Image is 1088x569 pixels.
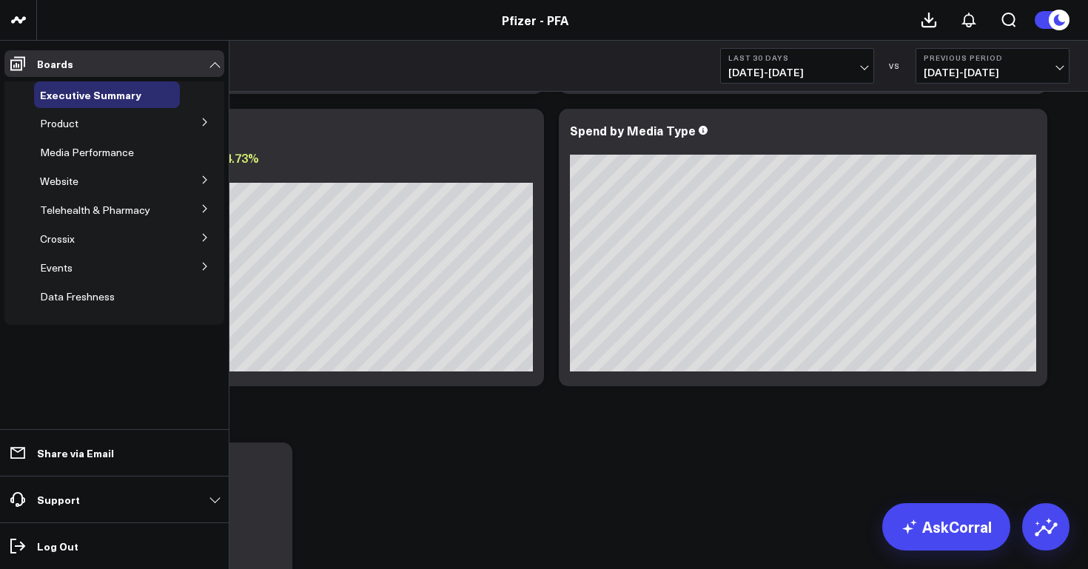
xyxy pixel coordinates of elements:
[720,48,874,84] button: Last 30 Days[DATE]-[DATE]
[40,203,150,217] span: Telehealth & Pharmacy
[40,87,141,102] span: Executive Summary
[570,122,696,138] div: Spend by Media Type
[40,289,115,303] span: Data Freshness
[225,149,259,166] span: 4.73%
[728,67,866,78] span: [DATE] - [DATE]
[37,58,73,70] p: Boards
[40,174,78,188] span: Website
[4,533,224,559] a: Log Out
[40,233,75,245] a: Crossix
[40,260,73,275] span: Events
[924,67,1061,78] span: [DATE] - [DATE]
[40,145,134,159] span: Media Performance
[924,53,1061,62] b: Previous Period
[40,175,78,187] a: Website
[882,503,1010,551] a: AskCorral
[37,447,114,459] p: Share via Email
[40,232,75,246] span: Crossix
[40,116,78,130] span: Product
[37,494,80,505] p: Support
[502,12,568,28] a: Pfizer - PFA
[40,147,134,158] a: Media Performance
[37,540,78,552] p: Log Out
[728,53,866,62] b: Last 30 Days
[40,118,78,129] a: Product
[40,204,150,216] a: Telehealth & Pharmacy
[40,291,115,303] a: Data Freshness
[40,89,141,101] a: Executive Summary
[916,48,1069,84] button: Previous Period[DATE]-[DATE]
[40,262,73,274] a: Events
[882,61,908,70] div: VS
[67,171,533,183] div: Previous: $632.3k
